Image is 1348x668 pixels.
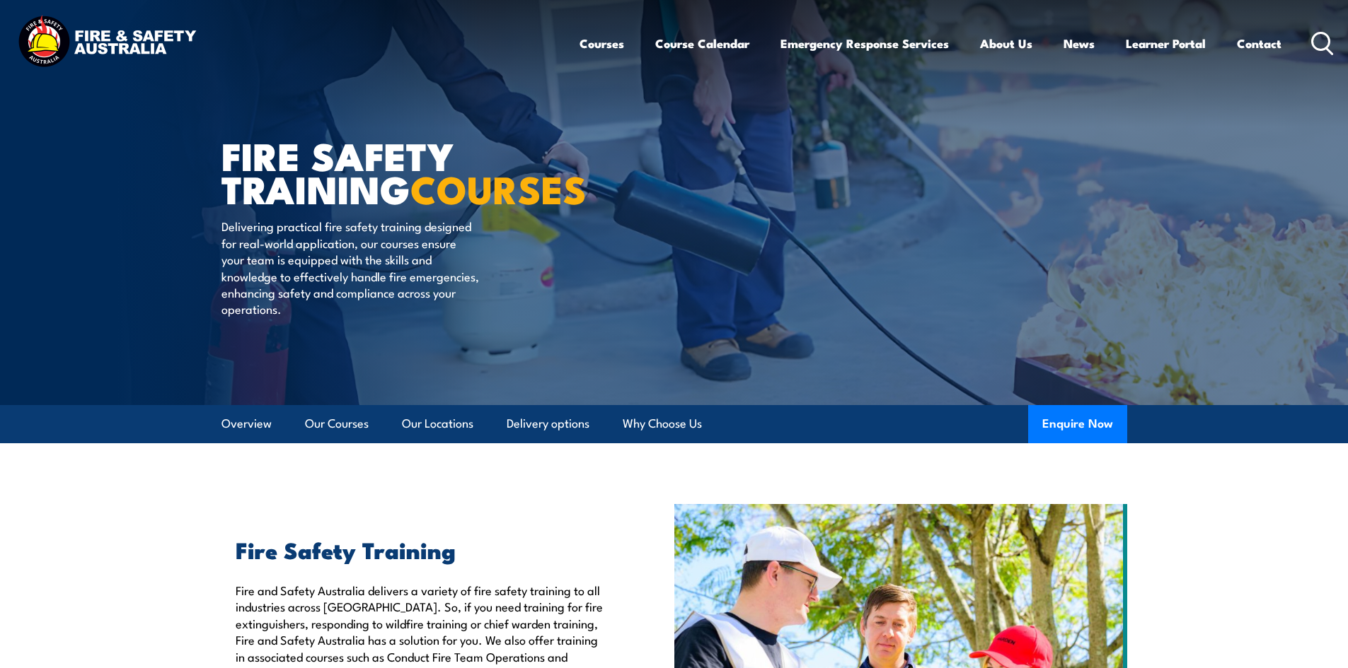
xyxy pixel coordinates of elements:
h1: FIRE SAFETY TRAINING [221,139,571,204]
a: Overview [221,405,272,443]
a: Courses [580,25,624,62]
a: About Us [980,25,1032,62]
a: Our Courses [305,405,369,443]
a: Contact [1237,25,1281,62]
a: News [1064,25,1095,62]
a: Our Locations [402,405,473,443]
a: Emergency Response Services [780,25,949,62]
a: Delivery options [507,405,589,443]
p: Delivering practical fire safety training designed for real-world application, our courses ensure... [221,218,480,317]
a: Learner Portal [1126,25,1206,62]
a: Why Choose Us [623,405,702,443]
h2: Fire Safety Training [236,539,609,559]
a: Course Calendar [655,25,749,62]
strong: COURSES [410,158,587,217]
button: Enquire Now [1028,405,1127,443]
